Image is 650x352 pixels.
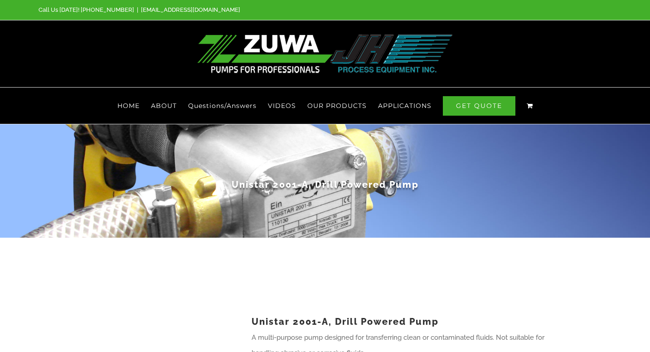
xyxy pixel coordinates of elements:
[117,103,140,109] span: HOME
[188,88,257,124] a: Questions/Answers
[60,178,590,191] h1: Unistar 2001-A, Drill Powered Pump
[443,88,515,124] a: GET QUOTE
[527,88,533,124] a: View Cart
[141,6,240,13] a: [EMAIL_ADDRESS][DOMAIN_NAME]
[307,103,367,109] span: OUR PRODUCTS
[378,88,432,124] a: APPLICATIONS
[151,88,177,124] a: ABOUT
[39,6,134,13] span: Call Us [DATE]! [PHONE_NUMBER]
[39,88,611,124] nav: Main Menu
[117,88,140,124] a: HOME
[443,96,515,116] span: GET QUOTE
[268,103,296,109] span: VIDEOS
[188,103,257,109] span: Questions/Answers
[252,314,572,330] h1: Unistar 2001-A, Drill Powered Pump
[307,88,367,124] a: OUR PRODUCTS
[378,103,432,109] span: APPLICATIONS
[151,103,177,109] span: ABOUT
[268,88,296,124] a: VIDEOS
